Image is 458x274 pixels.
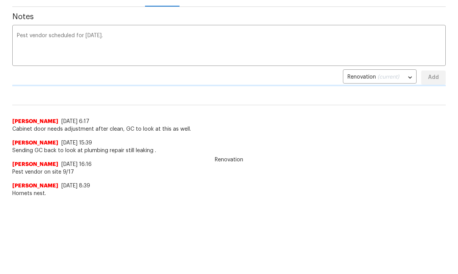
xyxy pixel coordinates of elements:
[12,139,58,147] span: [PERSON_NAME]
[12,168,446,176] span: Pest vendor on site 9/17
[377,74,399,80] span: (current)
[12,182,58,190] span: [PERSON_NAME]
[210,156,248,164] span: Renovation
[12,13,446,21] span: Notes
[17,33,441,60] textarea: Pest vendor scheduled for [DATE].
[61,119,89,124] span: [DATE] 6:17
[61,162,92,167] span: [DATE] 16:16
[12,118,58,125] span: [PERSON_NAME]
[61,183,90,189] span: [DATE] 8:39
[343,68,417,87] div: Renovation (current)
[12,190,446,197] span: Hornets nest.
[61,140,92,146] span: [DATE] 15:39
[12,161,58,168] span: [PERSON_NAME]
[12,125,446,133] span: Cabinet door needs adjustment after clean, GC to look at this as well.
[12,147,446,154] span: Sending GC back to look at plumbing repair still leaking .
